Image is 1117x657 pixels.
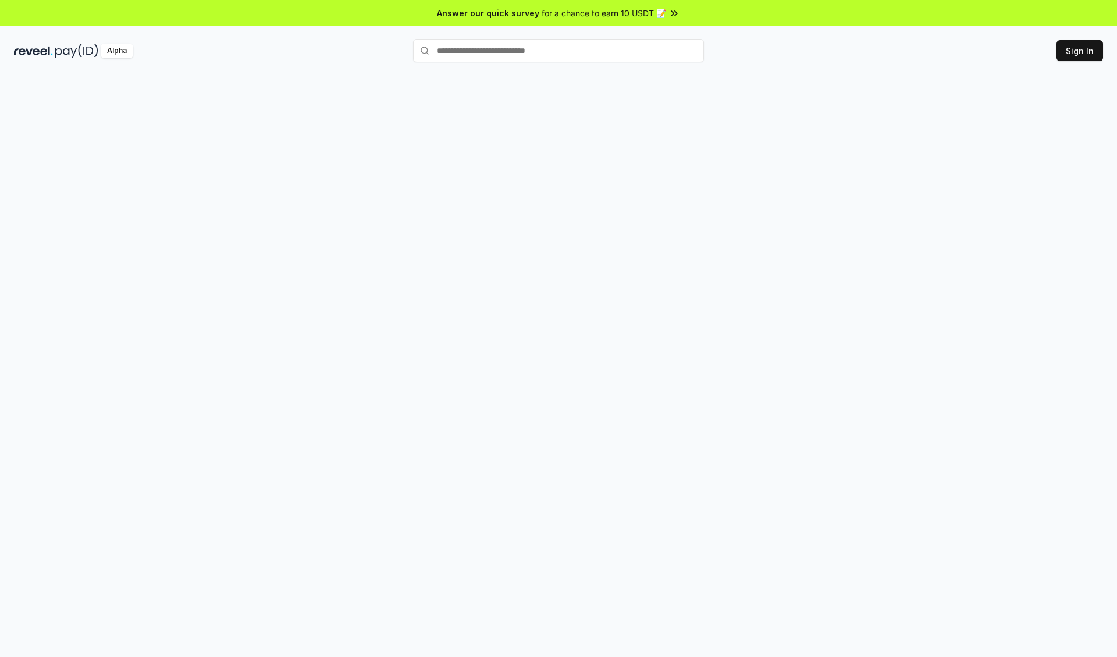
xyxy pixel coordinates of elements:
img: reveel_dark [14,44,53,58]
span: for a chance to earn 10 USDT 📝 [542,7,666,19]
div: Alpha [101,44,133,58]
button: Sign In [1056,40,1103,61]
img: pay_id [55,44,98,58]
span: Answer our quick survey [437,7,539,19]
